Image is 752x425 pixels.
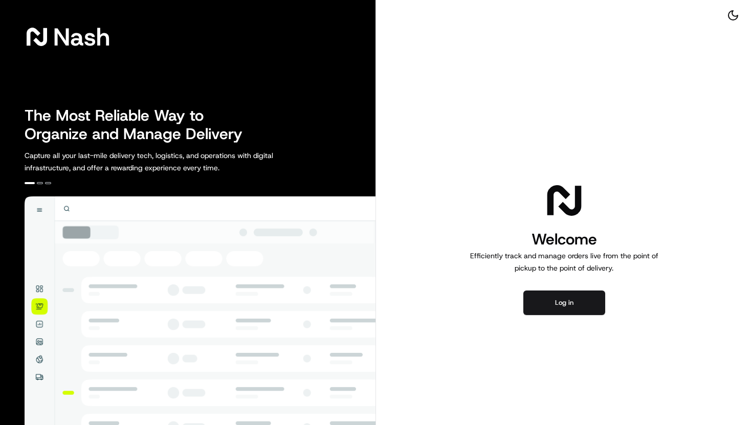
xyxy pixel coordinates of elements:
[466,229,662,250] h1: Welcome
[53,27,110,47] span: Nash
[523,290,605,315] button: Log in
[25,149,319,174] p: Capture all your last-mile delivery tech, logistics, and operations with digital infrastructure, ...
[466,250,662,274] p: Efficiently track and manage orders live from the point of pickup to the point of delivery.
[25,106,254,143] h2: The Most Reliable Way to Organize and Manage Delivery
